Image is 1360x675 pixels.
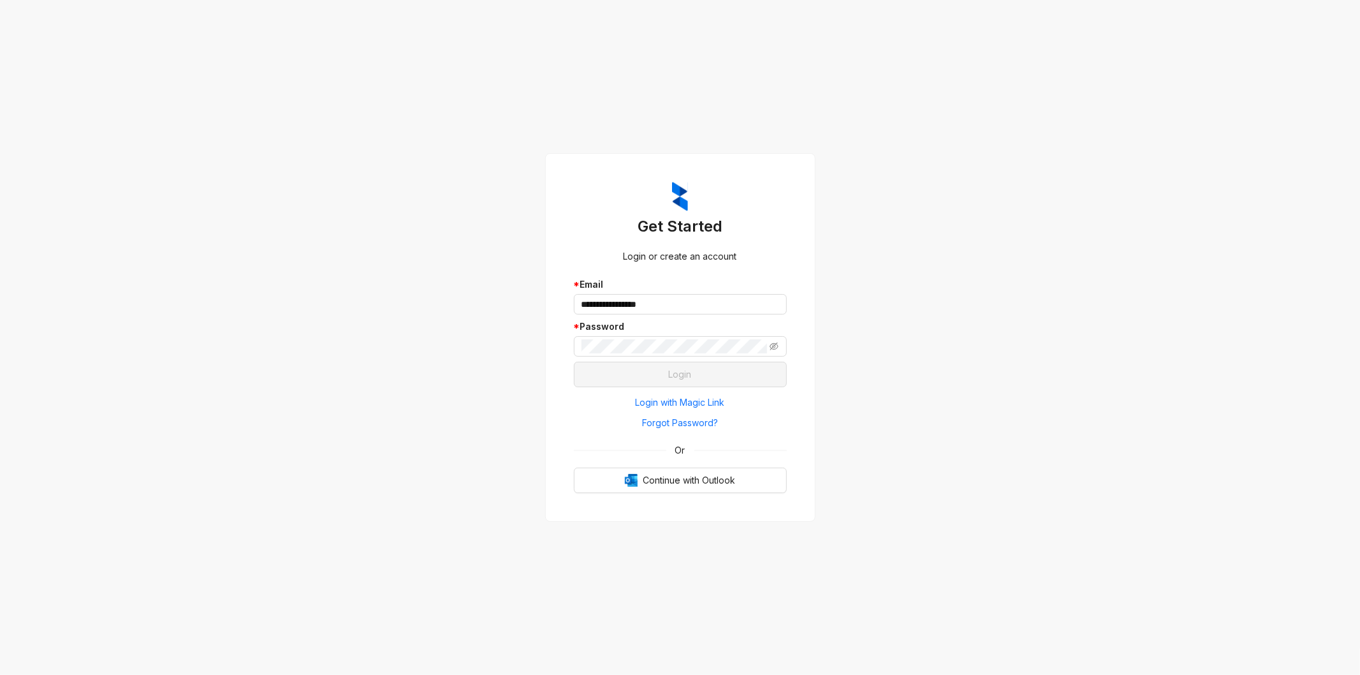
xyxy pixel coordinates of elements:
[642,416,718,430] span: Forgot Password?
[574,278,787,292] div: Email
[770,342,779,351] span: eye-invisible
[636,396,725,410] span: Login with Magic Link
[574,468,787,493] button: OutlookContinue with Outlook
[574,362,787,387] button: Login
[574,413,787,433] button: Forgot Password?
[574,249,787,263] div: Login or create an account
[643,473,735,487] span: Continue with Outlook
[666,443,694,457] span: Or
[574,320,787,334] div: Password
[672,182,688,211] img: ZumaIcon
[574,392,787,413] button: Login with Magic Link
[574,216,787,237] h3: Get Started
[625,474,638,487] img: Outlook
